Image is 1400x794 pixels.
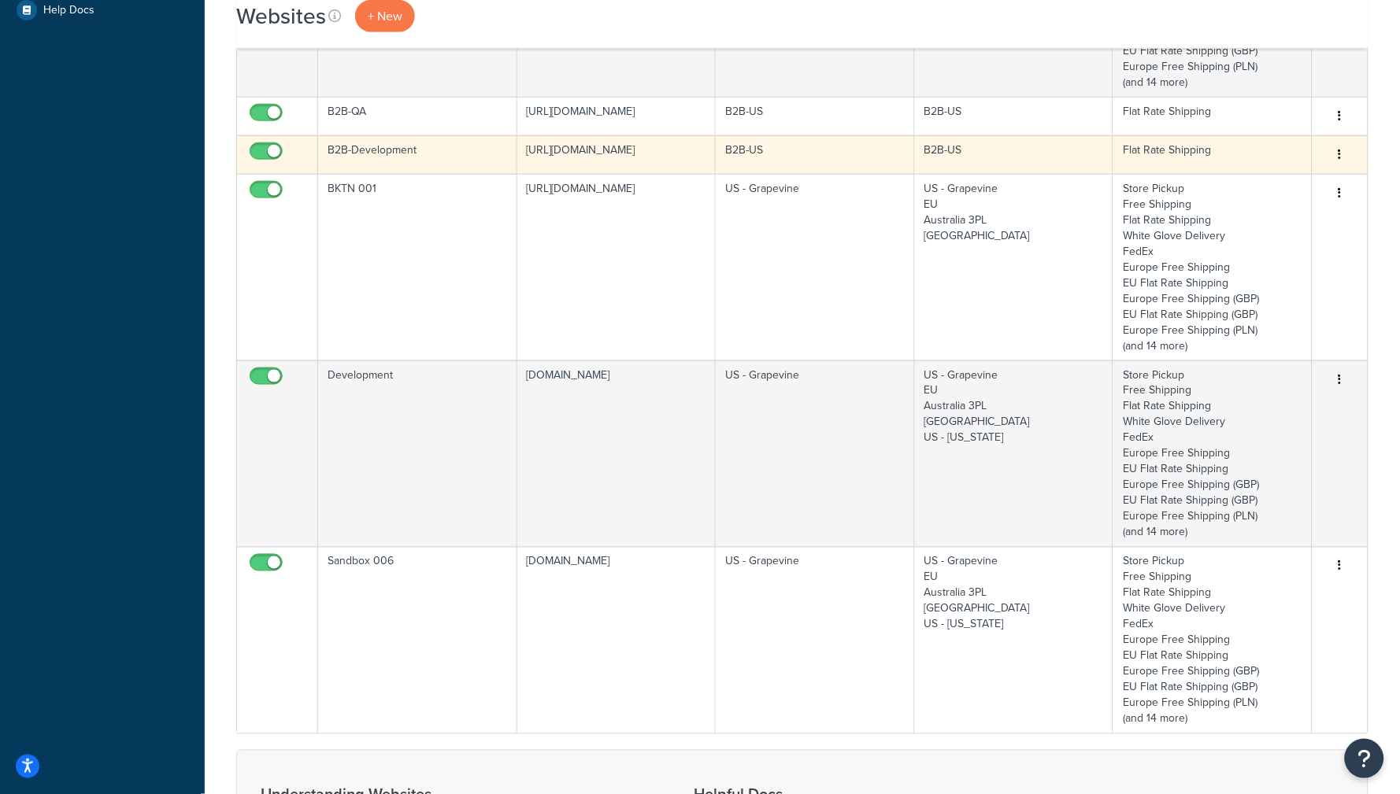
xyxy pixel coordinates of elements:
td: US - Grapevine EU Australia 3PL [GEOGRAPHIC_DATA] US - [US_STATE] [915,547,1114,733]
td: Store Pickup Free Shipping Flat Rate Shipping White Glove Delivery FedEx Europe Free Shipping EU ... [1113,174,1313,360]
button: Open Resource Center [1345,739,1384,778]
td: US - Grapevine [716,547,915,733]
td: Flat Rate Shipping [1113,97,1313,135]
td: US - Grapevine EU Australia 3PL [GEOGRAPHIC_DATA] [915,174,1114,360]
td: US - Grapevine EU Australia 3PL [GEOGRAPHIC_DATA] US - [US_STATE] [915,360,1114,547]
span: + New [368,7,402,25]
td: BKTN 001 [318,174,517,360]
td: [DOMAIN_NAME] [517,360,717,547]
h1: Websites [236,1,326,31]
td: [DOMAIN_NAME] [517,547,717,733]
td: Store Pickup Free Shipping Flat Rate Shipping White Glove Delivery FedEx Europe Free Shipping EU ... [1113,547,1313,733]
td: [URL][DOMAIN_NAME] [517,174,717,360]
span: Help Docs [43,4,94,17]
td: B2B-US [716,97,915,135]
td: Development [318,360,517,547]
td: US - Grapevine [716,360,915,547]
td: [URL][DOMAIN_NAME] [517,135,717,174]
td: B2B-Development [318,135,517,174]
td: B2B-US [915,97,1114,135]
td: Flat Rate Shipping [1113,135,1313,174]
td: B2B-US [716,135,915,174]
td: B2B-QA [318,97,517,135]
td: US - Grapevine [716,174,915,360]
td: Store Pickup Free Shipping Flat Rate Shipping White Glove Delivery FedEx Europe Free Shipping EU ... [1113,360,1313,547]
td: Sandbox 006 [318,547,517,733]
td: B2B-US [915,135,1114,174]
td: [URL][DOMAIN_NAME] [517,97,717,135]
